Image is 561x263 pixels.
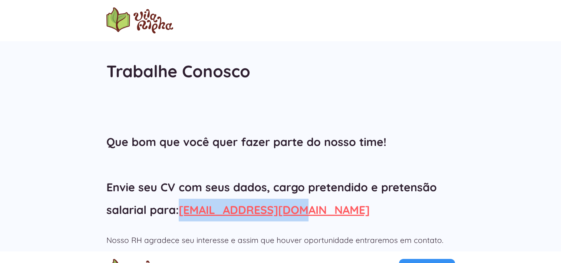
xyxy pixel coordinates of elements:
[106,7,173,33] img: logo Escola Vila Alpha
[179,203,370,217] a: [EMAIL_ADDRESS][DOMAIN_NAME]
[106,7,173,33] a: home
[106,233,455,248] h2: Nosso RH agradece seu interesse e assim que houver oportunidade entraremos em contato.
[106,59,455,83] h1: Trabalhe Conosco
[106,131,455,221] h2: Que bom que você quer fazer parte do nosso time! Envie seu CV com seus dados, cargo pretendido e ...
